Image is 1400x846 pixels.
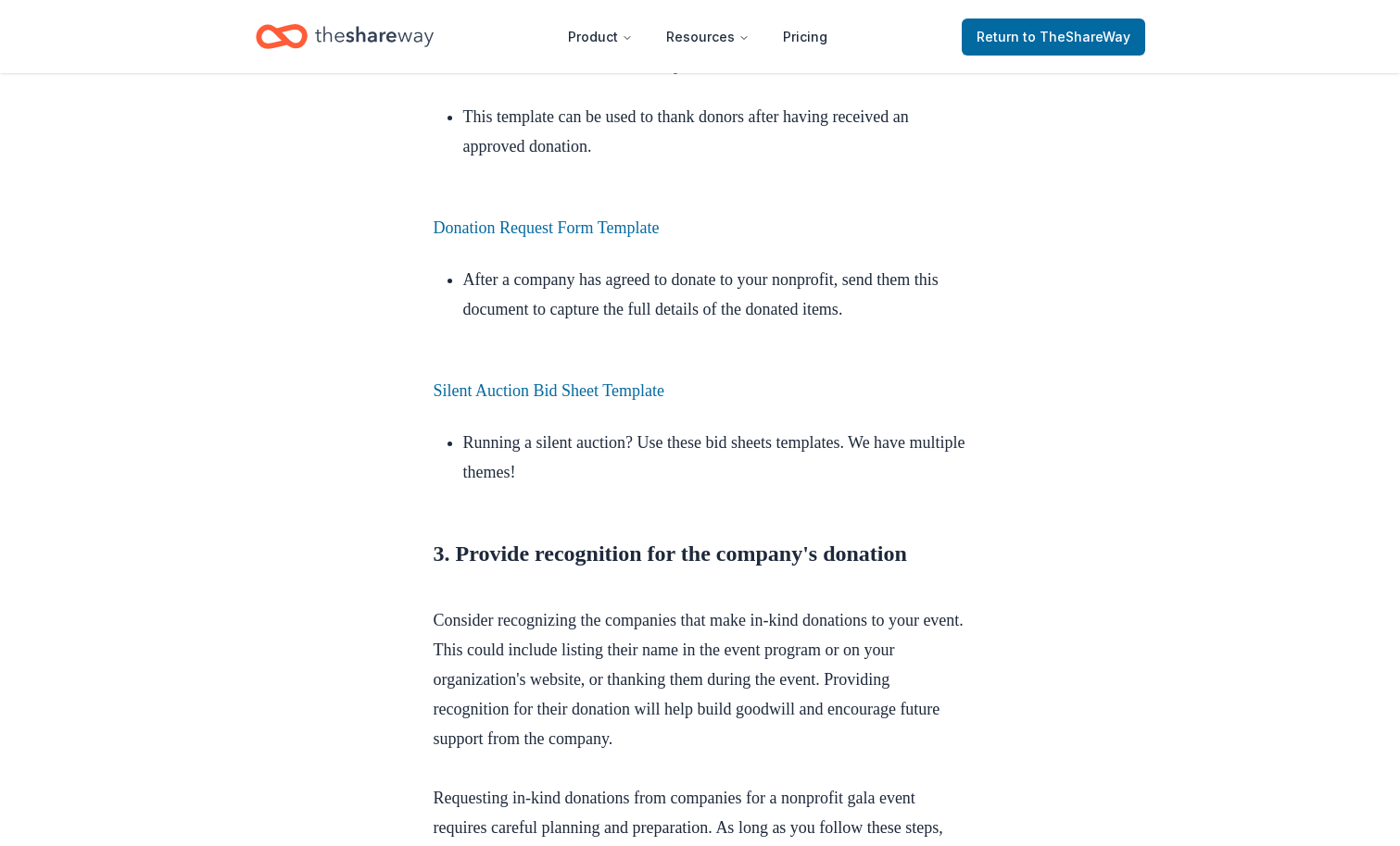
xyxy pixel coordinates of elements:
[962,19,1145,56] a: Returnto TheShareWay
[553,19,648,56] button: Product
[1023,29,1130,44] span: to TheShareWay
[651,19,764,56] button: Resources
[434,605,967,783] p: Consider recognizing the companies that make in-kind donations to your event. This could include ...
[434,218,660,237] a: Donation Request Form Template
[256,15,434,58] a: Home
[977,26,1130,48] span: Return
[768,19,842,56] a: Pricing
[463,102,967,191] li: This template can be used to thank donors after having received an approved donation.
[463,428,967,516] li: Running a silent auction? Use these bid sheets templates. We have multiple themes!
[434,539,967,598] h2: 3. Provide recognition for the company's donation
[434,381,664,400] a: Silent Auction Bid Sheet Template
[553,15,842,58] nav: Main
[463,265,967,354] li: After a company has agreed to donate to your nonprofit, send them this document to capture the fu...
